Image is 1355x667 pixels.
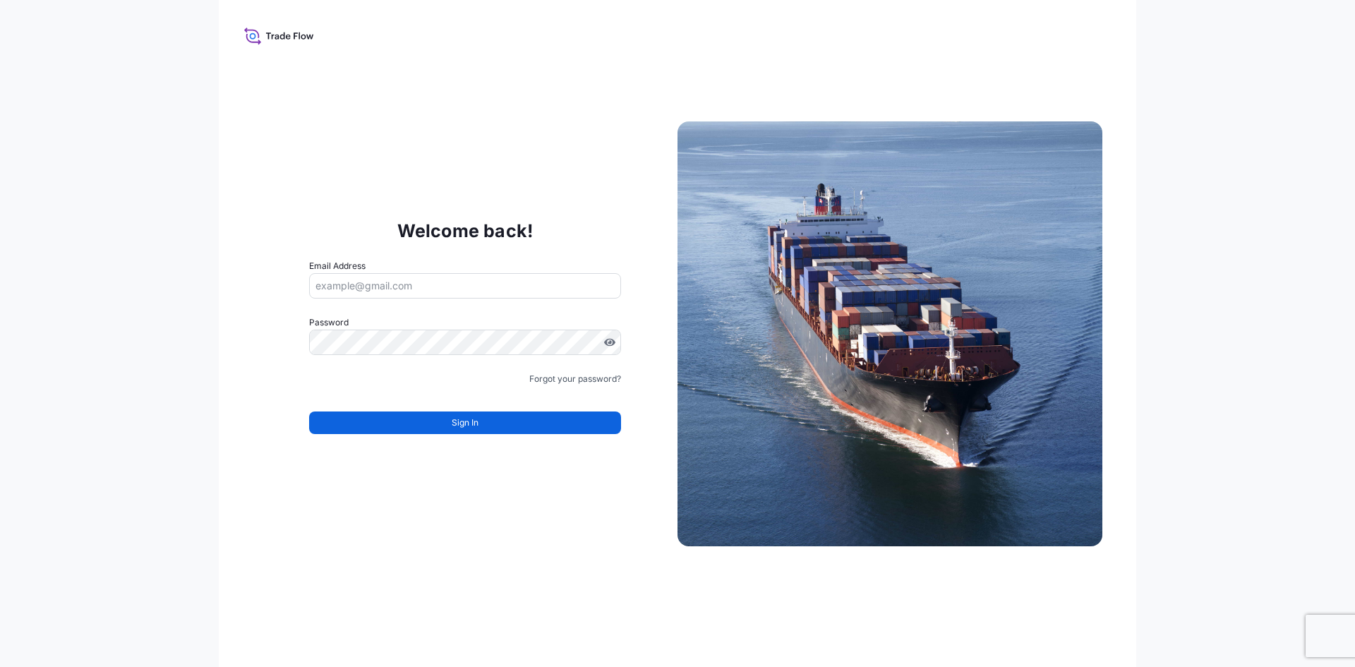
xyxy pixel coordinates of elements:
img: Ship illustration [677,121,1102,546]
a: Forgot your password? [529,372,621,386]
p: Welcome back! [397,220,534,242]
button: Sign In [309,411,621,434]
button: Show password [604,337,615,348]
span: Sign In [452,416,478,430]
label: Email Address [309,259,366,273]
input: example@gmail.com [309,273,621,299]
label: Password [309,316,621,330]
